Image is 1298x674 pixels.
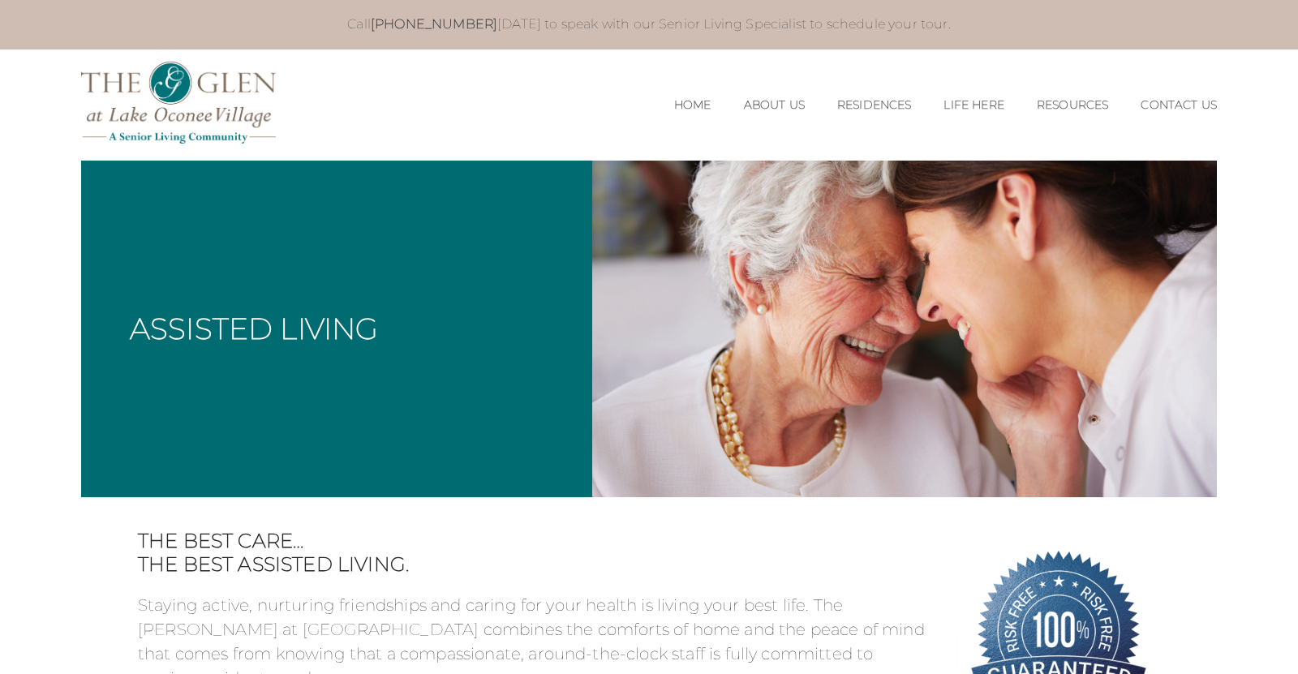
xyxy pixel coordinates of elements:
[97,16,1201,33] p: Call [DATE] to speak with our Senior Living Specialist to schedule your tour.
[138,553,933,577] span: The Best Assisted Living.
[744,98,805,112] a: About Us
[1037,98,1108,112] a: Resources
[371,16,497,32] a: [PHONE_NUMBER]
[674,98,711,112] a: Home
[81,62,276,144] img: The Glen Lake Oconee Home
[138,530,933,553] span: The best care…
[837,98,912,112] a: Residences
[943,98,1004,112] a: Life Here
[130,314,378,343] h1: Assisted Living
[1141,98,1217,112] a: Contact Us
